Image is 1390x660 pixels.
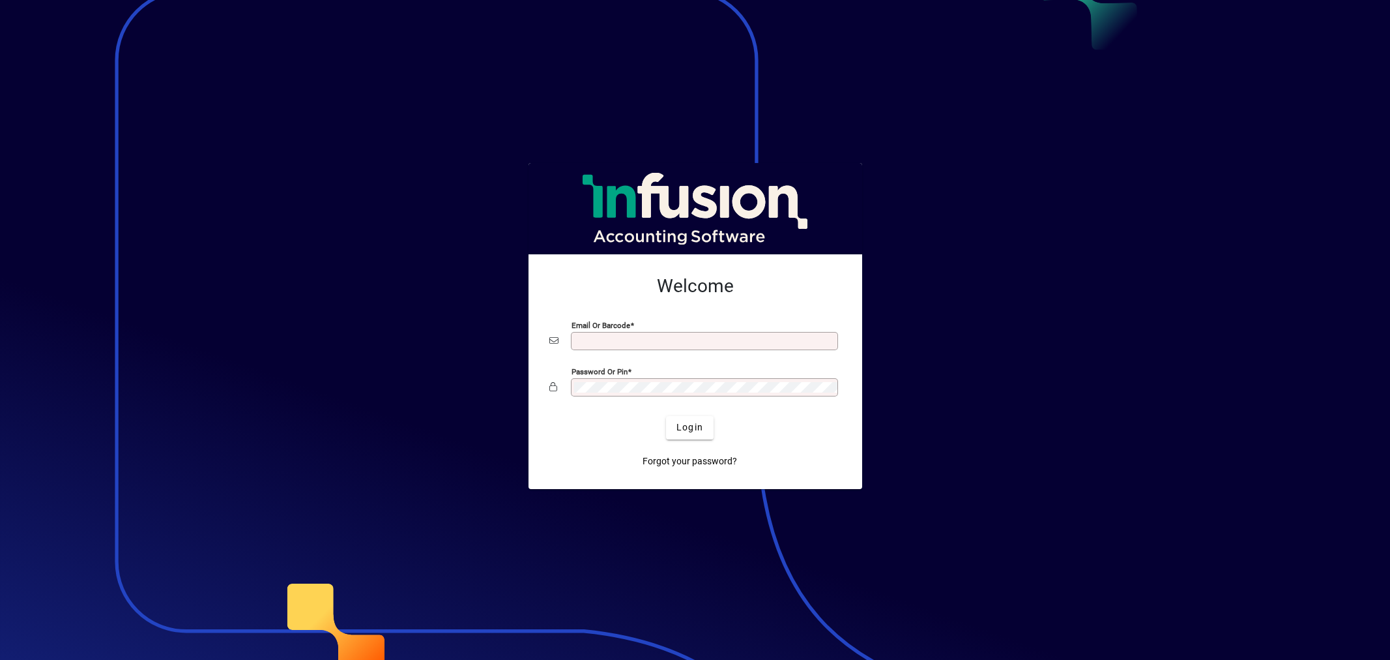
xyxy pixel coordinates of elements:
[643,455,737,468] span: Forgot your password?
[549,275,841,297] h2: Welcome
[676,421,703,434] span: Login
[572,367,628,376] mat-label: Password or Pin
[666,416,714,440] button: Login
[637,450,742,473] a: Forgot your password?
[572,320,630,329] mat-label: Email or Barcode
